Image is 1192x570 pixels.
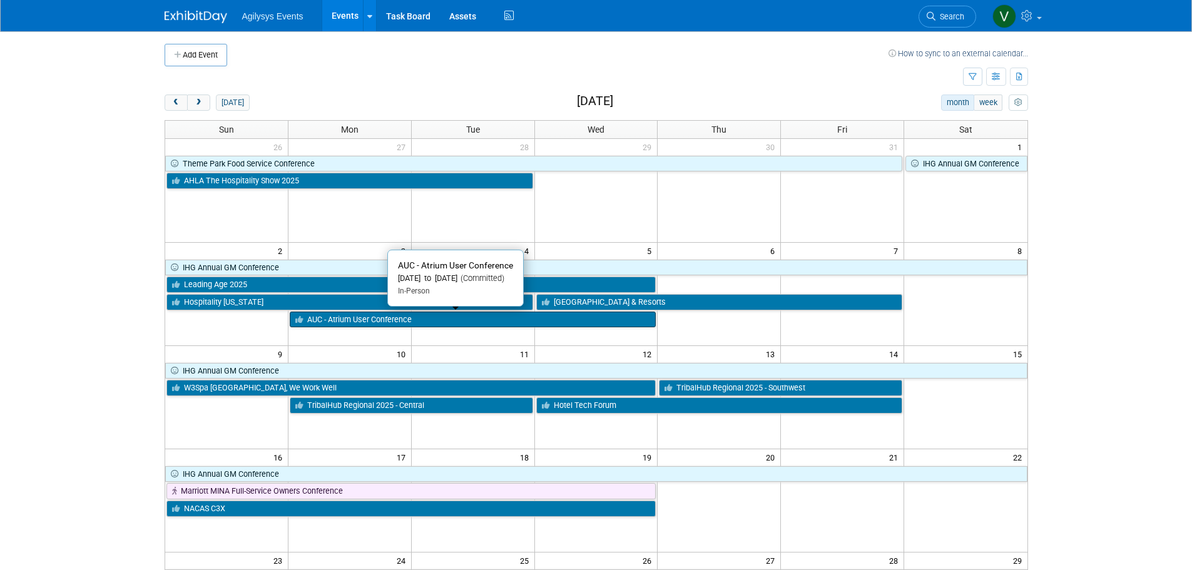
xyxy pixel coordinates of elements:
span: 21 [888,449,904,465]
span: 1 [1016,139,1027,155]
span: 13 [765,346,780,362]
a: [GEOGRAPHIC_DATA] & Resorts [536,294,903,310]
span: 24 [395,552,411,568]
span: 12 [641,346,657,362]
span: 31 [888,139,904,155]
span: 27 [765,552,780,568]
span: 27 [395,139,411,155]
span: AUC - Atrium User Conference [398,260,513,270]
img: ExhibitDay [165,11,227,23]
a: TribalHub Regional 2025 - Central [290,397,533,414]
a: TribalHub Regional 2025 - Southwest [659,380,902,396]
span: (Committed) [457,273,504,283]
button: Add Event [165,44,227,66]
a: Hotel Tech Forum [536,397,903,414]
span: Sat [959,125,972,135]
button: [DATE] [216,94,249,111]
a: IHG Annual GM Conference [165,260,1027,276]
span: 28 [519,139,534,155]
span: Thu [711,125,726,135]
span: 25 [519,552,534,568]
span: Agilysys Events [242,11,303,21]
span: 29 [641,139,657,155]
a: NACAS C3X [166,501,656,517]
span: 30 [765,139,780,155]
h2: [DATE] [577,94,613,108]
button: week [974,94,1002,111]
span: 8 [1016,243,1027,258]
a: How to sync to an external calendar... [889,49,1028,58]
span: 20 [765,449,780,465]
span: 19 [641,449,657,465]
a: Marriott MINA Full-Service Owners Conference [166,483,656,499]
div: [DATE] to [DATE] [398,273,513,284]
a: W3Spa [GEOGRAPHIC_DATA], We Work Well [166,380,656,396]
button: prev [165,94,188,111]
button: month [941,94,974,111]
span: 23 [272,552,288,568]
a: IHG Annual GM Conference [905,156,1027,172]
a: AUC - Atrium User Conference [290,312,656,328]
a: Hospitality [US_STATE] [166,294,533,310]
a: IHG Annual GM Conference [165,466,1027,482]
span: Search [935,12,964,21]
span: 3 [400,243,411,258]
span: 29 [1012,552,1027,568]
span: 22 [1012,449,1027,465]
a: Leading Age 2025 [166,277,656,293]
a: AHLA The Hospitality Show 2025 [166,173,533,189]
i: Personalize Calendar [1014,99,1022,107]
span: 14 [888,346,904,362]
span: 17 [395,449,411,465]
span: 9 [277,346,288,362]
span: 6 [769,243,780,258]
span: 2 [277,243,288,258]
button: myCustomButton [1009,94,1027,111]
span: Tue [466,125,480,135]
span: 7 [892,243,904,258]
span: 5 [646,243,657,258]
button: next [187,94,210,111]
span: 26 [272,139,288,155]
span: 15 [1012,346,1027,362]
span: 11 [519,346,534,362]
span: 26 [641,552,657,568]
span: Mon [341,125,359,135]
span: 4 [523,243,534,258]
span: In-Person [398,287,430,295]
a: Search [919,6,976,28]
span: 28 [888,552,904,568]
span: Fri [837,125,847,135]
span: Sun [219,125,234,135]
a: Theme Park Food Service Conference [165,156,903,172]
img: Vaitiare Munoz [992,4,1016,28]
span: 18 [519,449,534,465]
span: 16 [272,449,288,465]
span: 10 [395,346,411,362]
span: Wed [588,125,604,135]
a: IHG Annual GM Conference [165,363,1027,379]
